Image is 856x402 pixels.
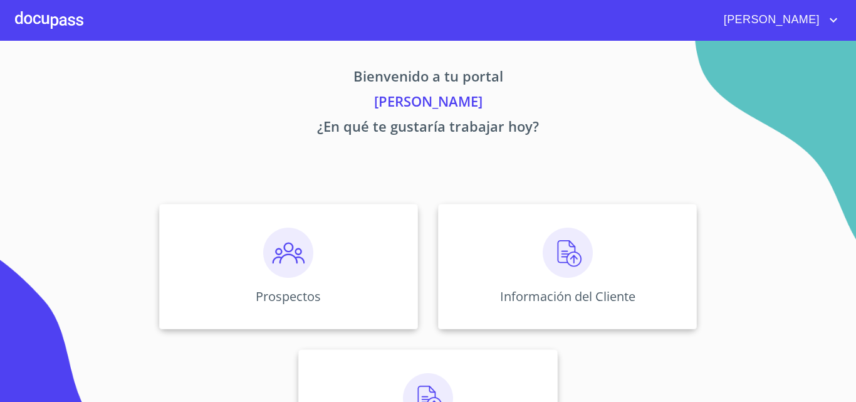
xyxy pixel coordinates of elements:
p: Bienvenido a tu portal [42,66,814,91]
p: Prospectos [256,288,321,305]
p: [PERSON_NAME] [42,91,814,116]
p: ¿En qué te gustaría trabajar hoy? [42,116,814,141]
span: [PERSON_NAME] [714,10,826,30]
button: account of current user [714,10,841,30]
img: prospectos.png [263,228,313,278]
img: carga.png [543,228,593,278]
p: Información del Cliente [500,288,635,305]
